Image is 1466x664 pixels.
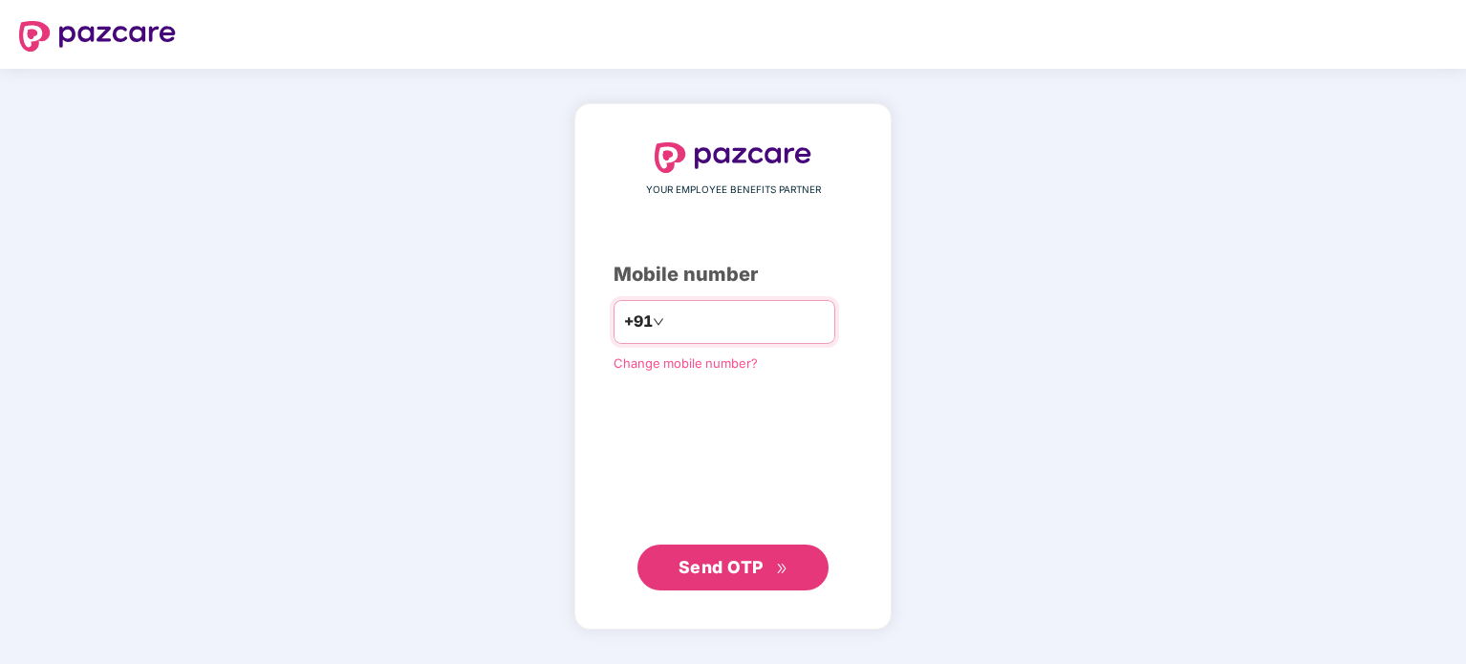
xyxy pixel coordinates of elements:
[653,316,664,328] span: down
[624,310,653,333] span: +91
[646,182,821,198] span: YOUR EMPLOYEE BENEFITS PARTNER
[776,563,788,575] span: double-right
[614,260,852,289] div: Mobile number
[655,142,811,173] img: logo
[679,557,764,577] span: Send OTP
[637,545,829,590] button: Send OTPdouble-right
[19,21,176,52] img: logo
[614,355,758,371] a: Change mobile number?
